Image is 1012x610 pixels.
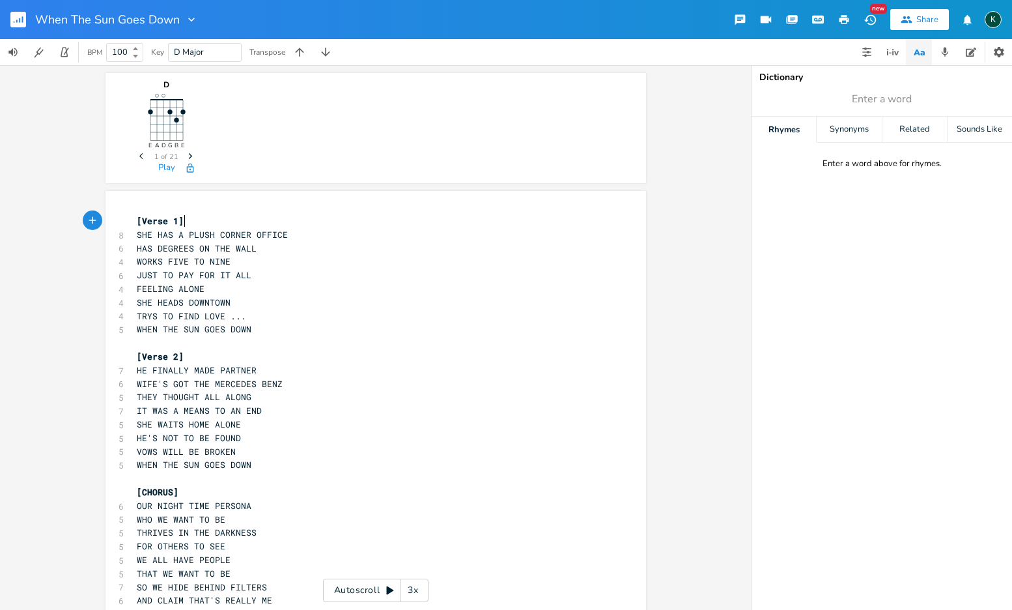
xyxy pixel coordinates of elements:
[151,48,164,56] div: Key
[137,229,288,240] span: SHE HAS A PLUSH CORNER OFFICE
[137,323,251,335] span: WHEN THE SUN GOES DOWN
[35,14,180,25] span: When The Sun Goes Down
[752,117,816,143] div: Rhymes
[158,163,175,174] button: Play
[137,500,251,512] span: OUR NIGHT TIME PERSONA
[137,554,231,566] span: WE ALL HAVE PEOPLE
[852,92,912,107] span: Enter a word
[137,242,257,254] span: HAS DEGREES ON THE WALL
[137,486,178,498] span: [CHORUS]
[759,73,1004,82] div: Dictionary
[137,351,184,362] span: [Verse 2]
[137,378,283,390] span: WIFE'S GOT THE MERCEDES BENZ
[167,141,172,149] text: G
[822,158,942,169] div: Enter a word above for rhymes.
[174,141,178,149] text: B
[890,9,949,30] button: Share
[174,46,204,58] span: D Major
[148,141,151,149] text: E
[817,117,881,143] div: Synonyms
[137,540,225,552] span: FOR OTHERS TO SEE
[137,594,272,606] span: AND CLAIM THAT'S REALLY ME
[161,141,165,149] text: D
[87,49,102,56] div: BPM
[180,141,184,149] text: E
[137,391,251,403] span: THEY THOUGHT ALL ALONG
[137,418,241,430] span: SHE WAITS HOME ALONE
[137,283,204,295] span: FEELING ALONE
[323,579,429,602] div: Autoscroll
[985,5,1002,35] button: K
[137,581,267,593] span: SO WE HIDE BEHIND FILTERS
[137,514,225,525] span: WHO WE WANT TO BE
[857,8,883,31] button: New
[154,141,159,149] text: A
[137,297,231,308] span: SHE HEADS DOWNTOWN
[870,4,887,14] div: New
[985,11,1002,28] div: Koval
[137,432,241,444] span: HE'S NOT TO BE FOUND
[948,117,1012,143] div: Sounds Like
[137,527,257,538] span: THRIVES IN THE DARKNESS
[137,269,251,281] span: JUST TO PAY FOR IT ALL
[137,255,231,267] span: WORKS FIVE TO NINE
[154,153,178,160] span: 1 of 21
[882,117,947,143] div: Related
[249,48,285,56] div: Transpose
[137,215,184,227] span: [Verse 1]
[137,310,246,322] span: TRYS TO FIND LOVE ...
[134,81,199,89] div: D
[401,579,425,602] div: 3x
[137,446,236,457] span: VOWS WILL BE BROKEN
[137,459,251,471] span: WHEN THE SUN GOES DOWN
[137,568,231,579] span: THAT WE WANT TO BE
[137,405,262,416] span: IT WAS A MEANS TO AN END
[916,14,938,25] div: Share
[137,364,257,376] span: HE FINALLY MADE PARTNER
